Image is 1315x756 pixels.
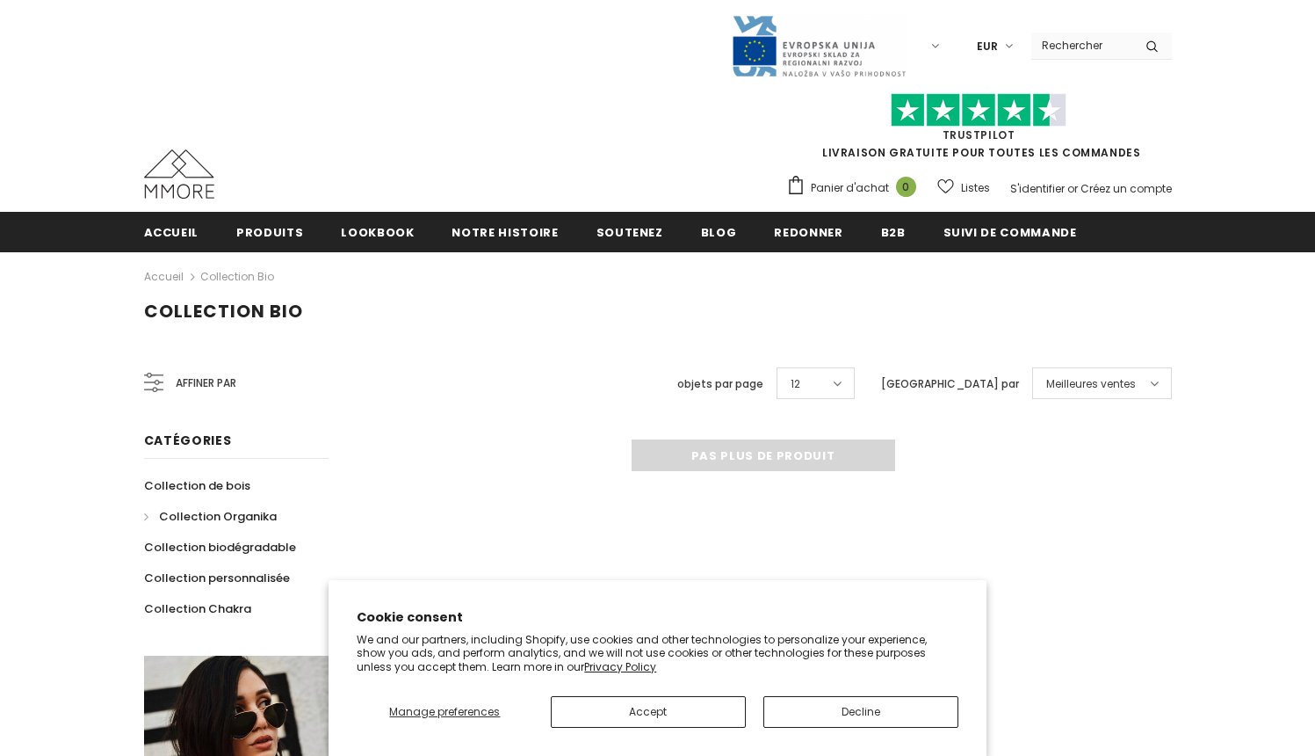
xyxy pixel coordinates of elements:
[596,212,663,251] a: soutenez
[943,212,1077,251] a: Suivi de commande
[200,269,274,284] a: Collection Bio
[357,696,532,728] button: Manage preferences
[144,539,296,556] span: Collection biodégradable
[144,563,290,593] a: Collection personnalisée
[774,212,842,251] a: Redonner
[341,212,414,251] a: Lookbook
[144,224,199,241] span: Accueil
[763,696,958,728] button: Decline
[881,375,1019,393] label: [GEOGRAPHIC_DATA] par
[701,224,737,241] span: Blog
[701,212,737,251] a: Blog
[551,696,746,728] button: Accept
[341,224,414,241] span: Lookbook
[144,432,232,449] span: Catégories
[144,477,250,494] span: Collection de bois
[731,38,907,53] a: Javni Razpis
[176,374,236,393] span: Affiner par
[144,470,250,501] a: Collection de bois
[144,212,199,251] a: Accueil
[144,149,214,199] img: Cas MMORE
[236,212,303,251] a: Produits
[943,127,1015,142] a: TrustPilot
[811,179,889,197] span: Panier d'achat
[144,532,296,563] a: Collection biodégradable
[452,224,558,241] span: Notre histoire
[1031,33,1132,58] input: Search Site
[786,175,925,201] a: Panier d'achat 0
[961,179,990,197] span: Listes
[159,508,277,525] span: Collection Organika
[389,704,500,719] span: Manage preferences
[236,224,303,241] span: Produits
[1080,181,1172,196] a: Créez un compte
[1010,181,1065,196] a: S'identifier
[144,299,303,323] span: Collection Bio
[943,224,1077,241] span: Suivi de commande
[357,608,958,627] h2: Cookie consent
[144,593,251,624] a: Collection Chakra
[1067,181,1078,196] span: or
[596,224,663,241] span: soutenez
[774,224,842,241] span: Redonner
[144,266,184,287] a: Accueil
[977,38,998,55] span: EUR
[144,600,251,617] span: Collection Chakra
[896,177,916,197] span: 0
[731,14,907,78] img: Javni Razpis
[1046,375,1136,393] span: Meilleures ventes
[791,375,800,393] span: 12
[881,224,906,241] span: B2B
[786,101,1172,160] span: LIVRAISON GRATUITE POUR TOUTES LES COMMANDES
[891,93,1066,127] img: Faites confiance aux étoiles pilotes
[677,375,763,393] label: objets par page
[357,633,958,674] p: We and our partners, including Shopify, use cookies and other technologies to personalize your ex...
[452,212,558,251] a: Notre histoire
[584,659,656,674] a: Privacy Policy
[937,172,990,203] a: Listes
[144,570,290,586] span: Collection personnalisée
[144,501,277,532] a: Collection Organika
[881,212,906,251] a: B2B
